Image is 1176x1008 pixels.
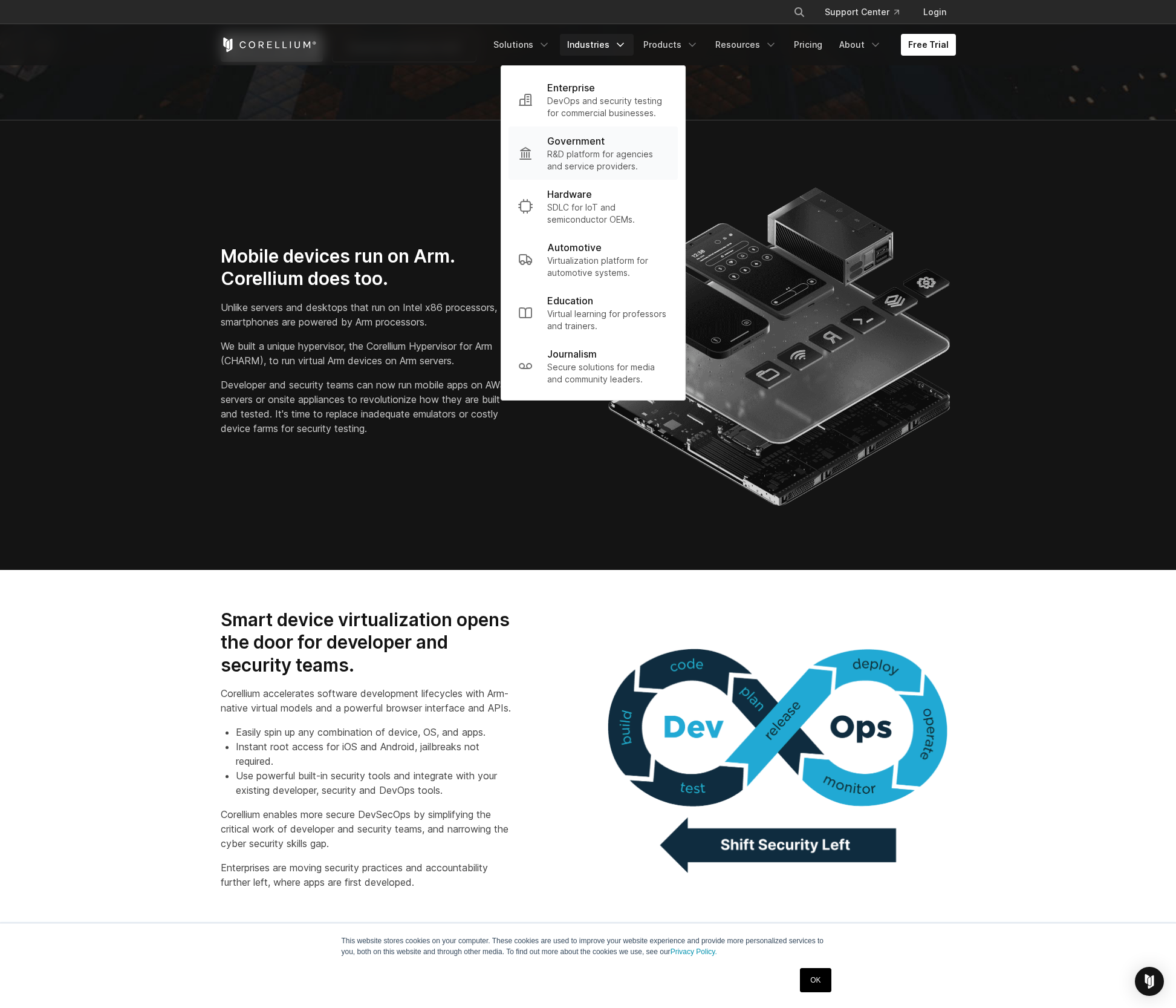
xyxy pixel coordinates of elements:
a: Automotive Virtualization platform for automotive systems. [508,233,678,286]
p: Secure solutions for media and community leaders. [547,361,668,385]
a: Government R&D platform for agencies and service providers. [508,126,678,180]
a: Privacy Policy. [671,947,717,956]
a: Login [914,1,956,23]
p: Enterprises are moving security practices and accountability further left, where apps are first d... [221,860,516,889]
li: Instant root access for iOS and Android, jailbreaks not required. [236,739,516,768]
p: Automotive [547,240,602,255]
a: Solutions [486,34,557,56]
p: Corellium enables more secure DevSecOps by simplifying the critical work of developer and securit... [221,807,516,851]
li: Use powerful built-in security tools and integrate with your existing developer, security and Dev... [236,768,516,797]
p: Enterprise [547,80,595,95]
a: Products [636,34,706,56]
div: Navigation Menu [486,34,956,56]
a: Pricing [787,34,830,56]
img: DevOps_Shift-Security-Left [600,635,956,873]
a: Support Center [815,1,909,23]
p: Corellium accelerates software development lifecycles with Arm-native virtual models and a powerf... [221,686,516,715]
p: Unlike servers and desktops that run on Intel x86 processors, smartphones are powered by Arm proc... [221,300,516,329]
a: Journalism Secure solutions for media and community leaders. [508,339,678,393]
p: R&D platform for agencies and service providers. [547,148,668,172]
img: Corellium CHARM Platform [600,178,956,512]
h3: Mobile devices run on Arm. Corellium does too. [221,245,516,290]
a: Industries [560,34,634,56]
p: This website stores cookies on your computer. These cookies are used to improve your website expe... [342,935,835,957]
a: Free Trial [901,34,956,56]
h3: Smart device virtualization opens the door for developer and security teams. [221,609,516,677]
button: Search [788,1,810,23]
p: Hardware [547,187,592,201]
p: Virtualization platform for automotive systems. [547,255,668,279]
a: Resources [708,34,784,56]
a: About [832,34,889,56]
a: Corellium Home [221,38,317,52]
div: Navigation Menu [779,1,956,23]
div: Open Intercom Messenger [1135,967,1164,996]
p: We built a unique hypervisor, the Corellium Hypervisor for Arm (CHARM), to run virtual Arm device... [221,339,516,368]
p: SDLC for IoT and semiconductor OEMs. [547,201,668,226]
a: Education Virtual learning for professors and trainers. [508,286,678,339]
p: DevOps and security testing for commercial businesses. [547,95,668,119]
a: Enterprise DevOps and security testing for commercial businesses. [508,73,678,126]
a: OK [800,968,831,992]
p: Journalism [547,347,597,361]
p: Developer and security teams can now run mobile apps on AWS servers or onsite appliances to revol... [221,378,516,436]
li: Easily spin up any combination of device, OS, and apps. [236,725,516,739]
p: Government [547,134,605,148]
p: Virtual learning for professors and trainers. [547,308,668,332]
a: Hardware SDLC for IoT and semiconductor OEMs. [508,180,678,233]
p: Education [547,293,593,308]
